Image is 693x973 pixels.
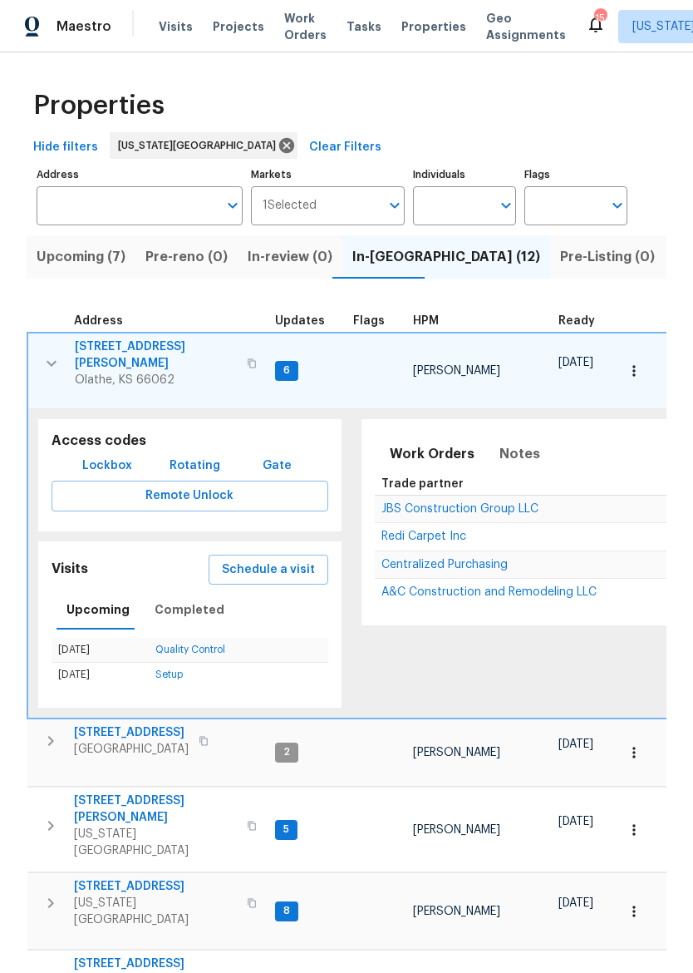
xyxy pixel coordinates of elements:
[352,245,540,269] span: In-[GEOGRAPHIC_DATA] (12)
[33,97,165,114] span: Properties
[309,137,381,158] span: Clear Filters
[258,456,297,477] span: Gate
[284,10,327,43] span: Work Orders
[558,357,593,368] span: [DATE]
[82,456,132,477] span: Lockbox
[275,315,325,327] span: Updates
[381,478,464,490] span: Trade partner
[37,170,243,180] label: Address
[52,481,328,511] button: Remote Unlock
[302,132,388,163] button: Clear Filters
[277,363,297,378] span: 6
[65,486,315,506] span: Remote Unlock
[558,816,593,827] span: [DATE]
[401,18,466,35] span: Properties
[33,137,98,158] span: Hide filters
[277,822,296,837] span: 5
[57,18,111,35] span: Maestro
[74,793,237,826] span: [STREET_ADDRESS][PERSON_NAME]
[413,315,439,327] span: HPM
[353,315,385,327] span: Flags
[52,432,328,450] h5: Access codes
[381,587,597,597] a: A&C Construction and Remodeling LLC
[413,170,516,180] label: Individuals
[209,555,328,585] button: Schedule a visit
[27,132,105,163] button: Hide filters
[381,531,466,542] span: Redi Carpet Inc
[390,442,474,466] span: Work Orders
[499,442,540,466] span: Notes
[558,738,593,750] span: [DATE]
[74,315,123,327] span: Address
[413,824,500,836] span: [PERSON_NAME]
[381,560,508,570] a: Centralized Purchasing
[66,600,130,620] span: Upcoming
[76,451,139,482] button: Lockbox
[251,170,405,180] label: Markets
[145,245,228,269] span: Pre-reno (0)
[560,245,655,269] span: Pre-Listing (0)
[383,194,406,217] button: Open
[170,456,220,477] span: Rotating
[558,315,610,327] div: Earliest renovation start date (first business day after COE or Checkout)
[606,194,629,217] button: Open
[74,724,189,741] span: [STREET_ADDRESS]
[381,503,538,515] span: JBS Construction Group LLC
[558,315,595,327] span: Ready
[155,645,225,654] a: Quality Control
[75,338,237,372] span: [STREET_ADDRESS][PERSON_NAME]
[74,878,237,895] span: [STREET_ADDRESS]
[494,194,518,217] button: Open
[381,559,508,570] span: Centralized Purchasing
[52,561,88,578] h5: Visits
[413,906,500,917] span: [PERSON_NAME]
[74,741,189,758] span: [GEOGRAPHIC_DATA]
[594,10,606,27] div: 15
[155,669,183,679] a: Setup
[486,10,566,43] span: Geo Assignments
[413,747,500,758] span: [PERSON_NAME]
[163,451,227,482] button: Rotating
[251,451,304,482] button: Gate
[558,897,593,909] span: [DATE]
[74,895,237,928] span: [US_STATE][GEOGRAPHIC_DATA]
[413,365,500,377] span: [PERSON_NAME]
[52,663,149,688] td: [DATE]
[221,194,244,217] button: Open
[346,21,381,32] span: Tasks
[263,199,317,213] span: 1 Selected
[110,132,297,159] div: [US_STATE][GEOGRAPHIC_DATA]
[222,560,315,580] span: Schedule a visit
[277,904,297,918] span: 8
[74,956,237,972] span: [STREET_ADDRESS]
[381,531,466,541] a: Redi Carpet Inc
[118,137,283,154] span: [US_STATE][GEOGRAPHIC_DATA]
[248,245,332,269] span: In-review (0)
[74,826,237,859] span: [US_STATE][GEOGRAPHIC_DATA]
[75,372,237,388] span: Olathe, KS 66062
[381,504,538,514] a: JBS Construction Group LLC
[381,586,597,598] span: A&C Construction and Remodeling LLC
[213,18,264,35] span: Projects
[37,245,125,269] span: Upcoming (7)
[159,18,193,35] span: Visits
[277,745,297,759] span: 2
[52,638,149,663] td: [DATE]
[524,170,627,180] label: Flags
[155,600,224,620] span: Completed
